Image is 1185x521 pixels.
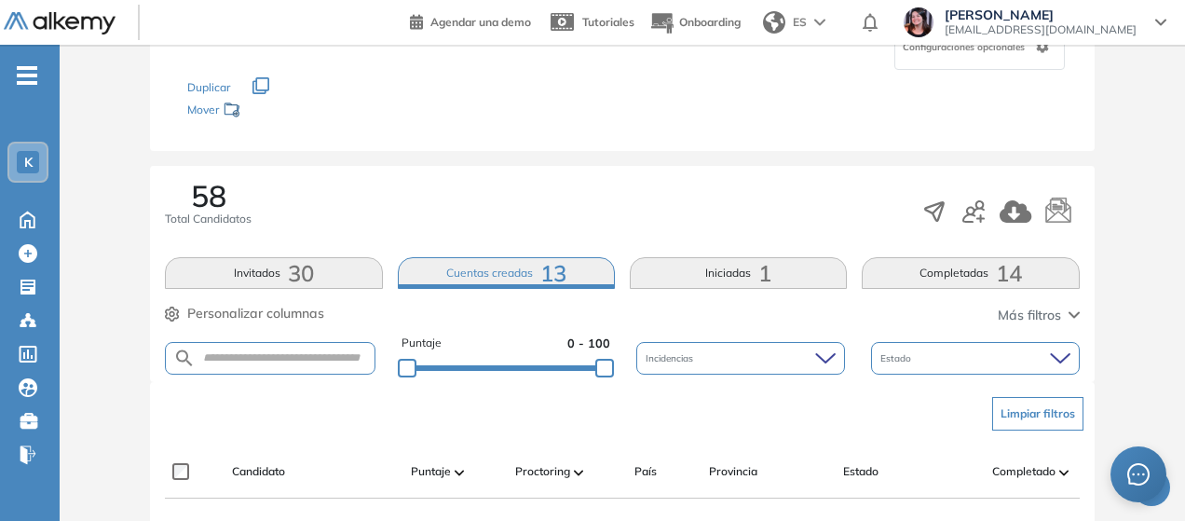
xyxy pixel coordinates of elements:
[679,15,741,29] span: Onboarding
[515,463,570,480] span: Proctoring
[634,463,657,480] span: País
[903,40,1028,54] span: Configuraciones opcionales
[165,211,252,227] span: Total Candidatos
[793,14,807,31] span: ES
[402,335,442,352] span: Puntaje
[998,306,1061,325] span: Más filtros
[165,304,324,323] button: Personalizar columnas
[411,463,451,480] span: Puntaje
[165,257,382,289] button: Invitados30
[4,12,116,35] img: Logo
[636,342,845,375] div: Incidencias
[455,470,464,475] img: [missing "en.ARROW_ALT" translation]
[232,463,285,480] span: Candidato
[17,74,37,77] i: -
[998,306,1080,325] button: Más filtros
[945,7,1137,22] span: [PERSON_NAME]
[871,342,1080,375] div: Estado
[574,470,583,475] img: [missing "en.ARROW_ALT" translation]
[894,23,1065,70] div: Configuraciones opcionales
[763,11,785,34] img: world
[582,15,634,29] span: Tutoriales
[992,397,1083,431] button: Limpiar filtros
[630,257,847,289] button: Iniciadas1
[24,155,33,170] span: K
[1127,463,1150,486] span: message
[862,257,1079,289] button: Completadas14
[992,463,1056,480] span: Completado
[567,335,610,352] span: 0 - 100
[814,19,825,26] img: arrow
[945,22,1137,37] span: [EMAIL_ADDRESS][DOMAIN_NAME]
[649,3,741,43] button: Onboarding
[1059,470,1069,475] img: [missing "en.ARROW_ALT" translation]
[187,80,230,94] span: Duplicar
[191,181,226,211] span: 58
[843,463,879,480] span: Estado
[187,94,374,129] div: Mover
[173,347,196,370] img: SEARCH_ALT
[880,351,915,365] span: Estado
[410,9,531,32] a: Agendar una demo
[187,304,324,323] span: Personalizar columnas
[430,15,531,29] span: Agendar una demo
[398,257,615,289] button: Cuentas creadas13
[646,351,697,365] span: Incidencias
[709,463,757,480] span: Provincia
